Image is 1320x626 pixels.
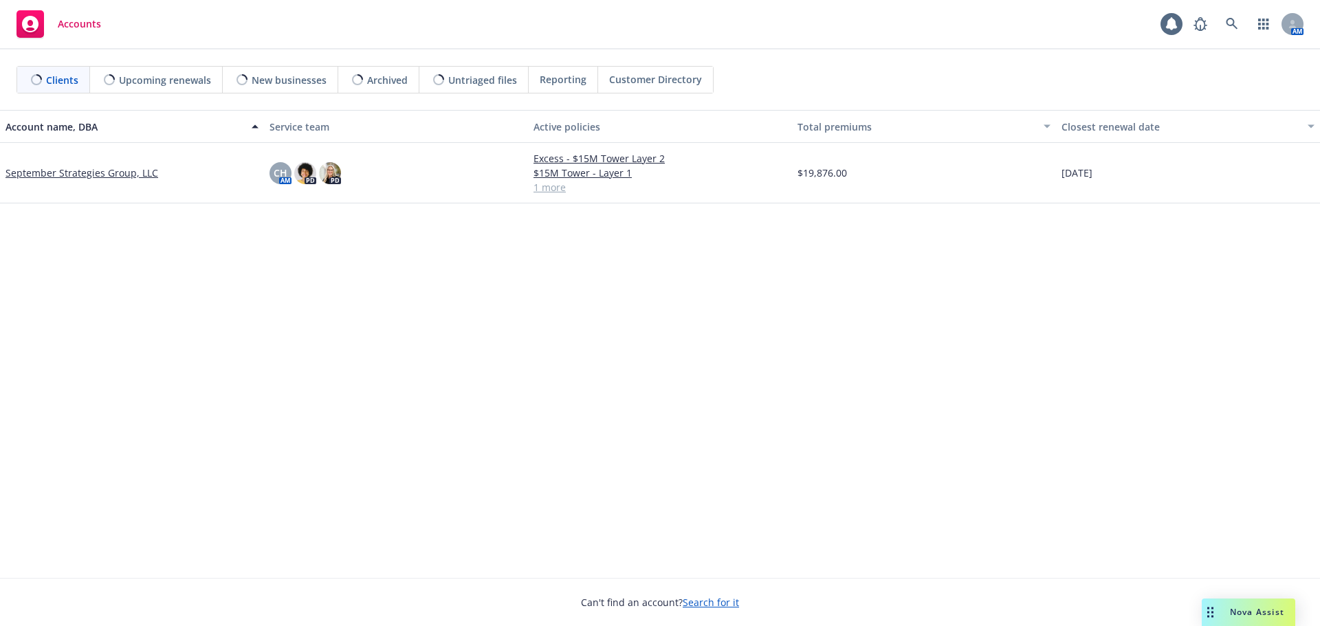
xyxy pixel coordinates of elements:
[683,596,739,609] a: Search for it
[797,120,1035,134] div: Total premiums
[448,73,517,87] span: Untriaged files
[5,120,243,134] div: Account name, DBA
[1230,606,1284,618] span: Nova Assist
[58,19,101,30] span: Accounts
[1218,10,1246,38] a: Search
[269,120,522,134] div: Service team
[1202,599,1295,626] button: Nova Assist
[528,110,792,143] button: Active policies
[319,162,341,184] img: photo
[540,72,586,87] span: Reporting
[581,595,739,610] span: Can't find an account?
[264,110,528,143] button: Service team
[119,73,211,87] span: Upcoming renewals
[1187,10,1214,38] a: Report a Bug
[294,162,316,184] img: photo
[1061,166,1092,180] span: [DATE]
[252,73,327,87] span: New businesses
[792,110,1056,143] button: Total premiums
[1061,120,1299,134] div: Closest renewal date
[274,166,287,180] span: CH
[1250,10,1277,38] a: Switch app
[46,73,78,87] span: Clients
[11,5,107,43] a: Accounts
[367,73,408,87] span: Archived
[797,166,847,180] span: $19,876.00
[533,166,786,180] a: $15M Tower - Layer 1
[533,120,786,134] div: Active policies
[1202,599,1219,626] div: Drag to move
[1056,110,1320,143] button: Closest renewal date
[533,180,786,194] a: 1 more
[609,72,702,87] span: Customer Directory
[5,166,158,180] a: September Strategies Group, LLC
[533,151,786,166] a: Excess - $15M Tower Layer 2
